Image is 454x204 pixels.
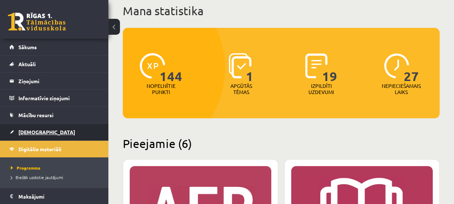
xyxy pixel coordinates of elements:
span: Aktuāli [18,61,36,67]
img: icon-completed-tasks-ad58ae20a441b2904462921112bc710f1caf180af7a3daa7317a5a94f2d26646.svg [305,53,328,78]
span: 1 [246,53,254,83]
a: Informatīvie ziņojumi [9,90,99,106]
a: Mācību resursi [9,107,99,123]
span: Digitālie materiāli [18,146,61,152]
span: Mācību resursi [18,112,53,118]
a: [DEMOGRAPHIC_DATA] [9,124,99,140]
span: Sākums [18,44,37,50]
span: 19 [322,53,337,83]
span: 27 [404,53,419,83]
img: icon-clock-7be60019b62300814b6bd22b8e044499b485619524d84068768e800edab66f18.svg [384,53,409,78]
span: Biežāk uzdotie jautājumi [11,174,63,180]
a: Rīgas 1. Tālmācības vidusskola [8,13,66,31]
p: Nepieciešamais laiks [382,83,421,95]
a: Sākums [9,39,99,55]
a: Programma [11,165,101,171]
img: icon-xp-0682a9bc20223a9ccc6f5883a126b849a74cddfe5390d2b41b4391c66f2066e7.svg [140,53,165,78]
span: [DEMOGRAPHIC_DATA] [18,129,75,135]
p: Apgūtās tēmas [227,83,255,95]
legend: Informatīvie ziņojumi [18,90,99,106]
span: Programma [11,165,40,171]
h1: Mana statistika [123,4,440,18]
h2: Pieejamie (6) [123,136,440,150]
a: Aktuāli [9,56,99,72]
a: Digitālie materiāli [9,141,99,157]
a: Biežāk uzdotie jautājumi [11,174,101,180]
legend: Ziņojumi [18,73,99,89]
a: Ziņojumi [9,73,99,89]
p: Izpildīti uzdevumi [307,83,335,95]
span: 144 [160,53,182,83]
img: icon-learned-topics-4a711ccc23c960034f471b6e78daf4a3bad4a20eaf4de84257b87e66633f6470.svg [229,53,251,78]
p: Nopelnītie punkti [147,83,175,95]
